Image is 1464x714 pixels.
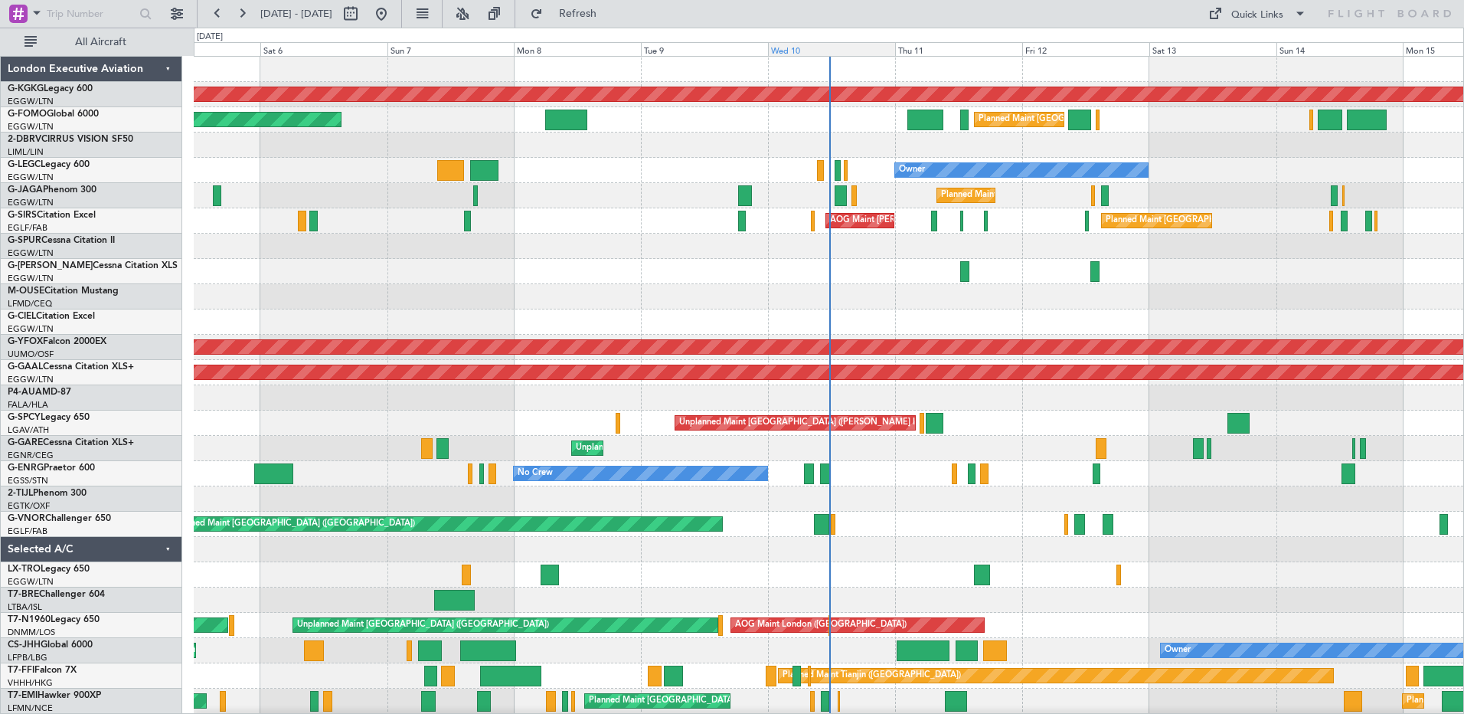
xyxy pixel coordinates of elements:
div: Planned Maint [GEOGRAPHIC_DATA] [589,689,735,712]
span: 2-DBRV [8,135,41,144]
div: [DATE] [197,31,223,44]
span: M-OUSE [8,287,44,296]
div: Owner [899,159,925,182]
div: Sat 13 [1149,42,1276,56]
span: G-CIEL [8,312,36,321]
a: EGGW/LTN [8,197,54,208]
div: Planned Maint [GEOGRAPHIC_DATA] ([GEOGRAPHIC_DATA]) [1106,209,1347,232]
a: EGGW/LTN [8,323,54,335]
div: Sun 7 [387,42,515,56]
span: G-KGKG [8,84,44,93]
span: G-GAAL [8,362,43,372]
a: EGGW/LTN [8,121,54,133]
span: G-LEGC [8,160,41,169]
a: 2-TIJLPhenom 300 [8,489,87,498]
a: EGGW/LTN [8,247,54,259]
a: G-FOMOGlobal 6000 [8,110,99,119]
a: T7-EMIHawker 900XP [8,691,101,700]
div: Planned Maint [GEOGRAPHIC_DATA] ([GEOGRAPHIC_DATA]) [979,108,1220,131]
a: LTBA/ISL [8,601,42,613]
a: EGGW/LTN [8,576,54,588]
a: T7-N1960Legacy 650 [8,615,100,624]
div: Fri 12 [1022,42,1149,56]
a: FALA/HLA [8,399,48,411]
div: AOG Maint [PERSON_NAME] [830,209,946,232]
div: Unplanned Maint [GEOGRAPHIC_DATA] ([PERSON_NAME] Intl) [679,411,927,434]
span: G-FOMO [8,110,47,119]
a: LX-TROLegacy 650 [8,565,90,574]
a: P4-AUAMD-87 [8,388,71,397]
a: LFMN/NCE [8,703,53,714]
div: Sat 6 [260,42,387,56]
div: Quick Links [1231,8,1283,23]
a: G-[PERSON_NAME]Cessna Citation XLS [8,261,178,270]
a: EGGW/LTN [8,96,54,107]
span: G-ENRG [8,463,44,473]
span: G-SIRS [8,211,37,220]
a: G-YFOXFalcon 2000EX [8,337,106,346]
a: M-OUSECitation Mustang [8,287,119,296]
a: G-SPCYLegacy 650 [8,413,90,422]
a: LIML/LIN [8,146,44,158]
a: G-CIELCitation Excel [8,312,95,321]
a: EGLF/FAB [8,222,47,234]
span: G-[PERSON_NAME] [8,261,93,270]
div: Planned Maint Tianjin ([GEOGRAPHIC_DATA]) [783,664,961,687]
a: EGNR/CEG [8,450,54,461]
a: G-JAGAPhenom 300 [8,185,96,195]
span: [DATE] - [DATE] [260,7,332,21]
a: EGGW/LTN [8,172,54,183]
a: 2-DBRVCIRRUS VISION SF50 [8,135,133,144]
span: P4-AUA [8,388,42,397]
div: Wed 10 [768,42,895,56]
a: G-VNORChallenger 650 [8,514,111,523]
span: Refresh [546,8,610,19]
span: T7-BRE [8,590,39,599]
a: G-GARECessna Citation XLS+ [8,438,134,447]
span: T7-N1960 [8,615,51,624]
a: LFPB/LBG [8,652,47,663]
button: Refresh [523,2,615,26]
a: T7-BREChallenger 604 [8,590,105,599]
a: EGLF/FAB [8,526,47,537]
div: Owner [1165,639,1191,662]
a: EGGW/LTN [8,374,54,385]
span: 2-TIJL [8,489,33,498]
a: T7-FFIFalcon 7X [8,666,77,675]
div: Tue 9 [641,42,768,56]
span: All Aircraft [40,37,162,47]
div: Unplanned Maint [GEOGRAPHIC_DATA] ([GEOGRAPHIC_DATA]) [297,614,549,637]
a: G-SIRSCitation Excel [8,211,96,220]
div: Thu 11 [895,42,1022,56]
div: Fri 5 [133,42,260,56]
a: G-ENRGPraetor 600 [8,463,95,473]
a: DNMM/LOS [8,627,55,638]
span: G-JAGA [8,185,43,195]
input: Trip Number [47,2,135,25]
button: Quick Links [1201,2,1314,26]
div: Sun 14 [1276,42,1404,56]
div: AOG Maint London ([GEOGRAPHIC_DATA]) [735,614,907,637]
a: EGTK/OXF [8,500,50,512]
span: G-GARE [8,438,43,447]
span: LX-TRO [8,565,41,574]
span: T7-FFI [8,666,34,675]
span: G-SPCY [8,413,41,422]
a: G-GAALCessna Citation XLS+ [8,362,134,372]
div: Planned Maint [GEOGRAPHIC_DATA] ([GEOGRAPHIC_DATA]) [941,184,1182,207]
a: LFMD/CEQ [8,298,52,310]
div: Unplanned Maint [PERSON_NAME] [576,437,714,460]
div: No Crew [518,462,553,485]
button: All Aircraft [17,30,166,54]
a: UUMO/OSF [8,349,54,360]
div: Planned Maint [GEOGRAPHIC_DATA] ([GEOGRAPHIC_DATA]) [174,513,415,535]
a: LGAV/ATH [8,424,49,436]
a: G-LEGCLegacy 600 [8,160,90,169]
a: G-KGKGLegacy 600 [8,84,93,93]
span: G-VNOR [8,514,45,523]
span: CS-JHH [8,640,41,650]
a: EGSS/STN [8,475,48,486]
span: G-YFOX [8,337,43,346]
div: Mon 8 [514,42,641,56]
a: EGGW/LTN [8,273,54,284]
